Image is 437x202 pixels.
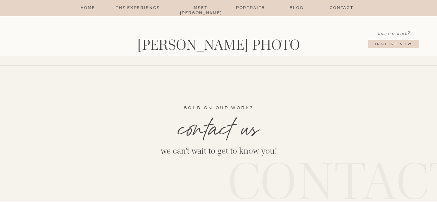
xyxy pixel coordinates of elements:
a: Inquire NOw [364,42,423,54]
a: Meet [PERSON_NAME] [180,6,221,11]
a: The Experience [109,6,167,11]
a: home [79,6,96,11]
p: love our work? [370,29,417,37]
h2: we can't wait to get to know you! [153,146,285,167]
a: Contact [325,6,358,11]
h1: contact us [69,118,369,147]
p: sold on our work? [147,105,291,119]
a: [PERSON_NAME] Photo [124,38,314,54]
a: Portraits [234,6,267,11]
a: Blog [280,6,313,11]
